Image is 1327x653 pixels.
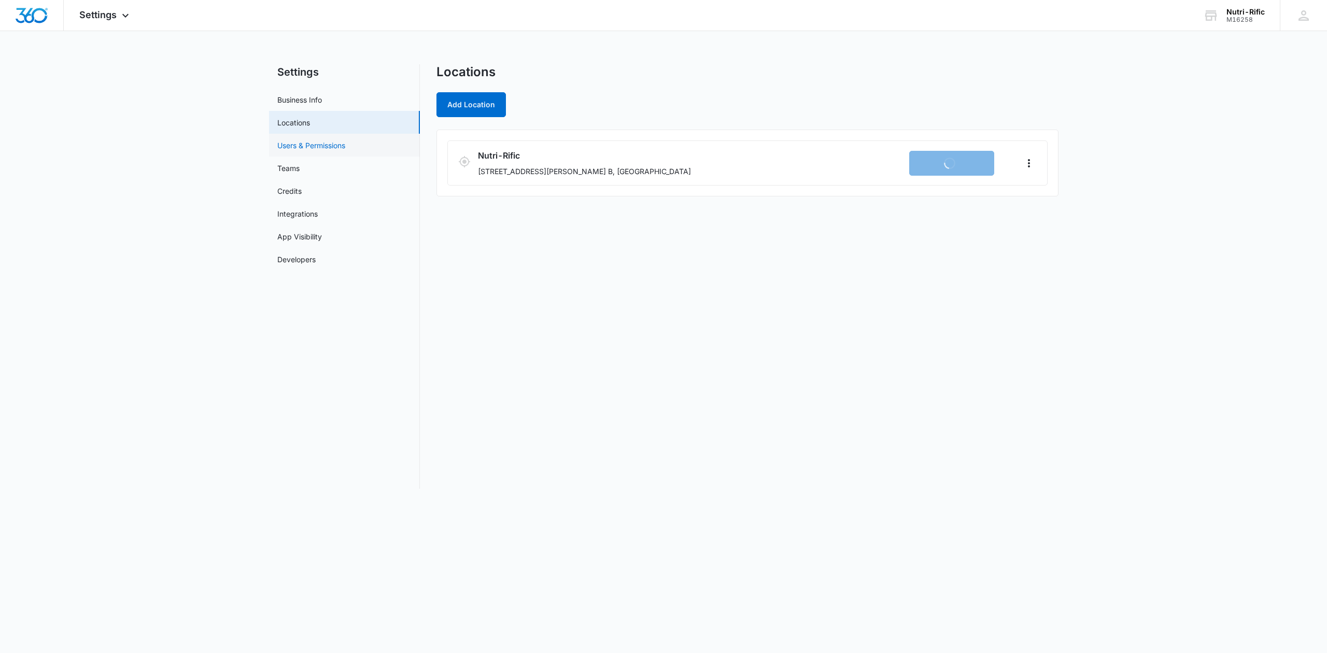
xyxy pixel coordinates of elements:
[79,9,117,20] span: Settings
[436,64,496,80] h1: Locations
[1226,16,1265,23] div: account id
[436,100,506,109] a: Add Location
[277,231,322,242] a: App Visibility
[277,94,322,105] a: Business Info
[277,117,310,128] a: Locations
[277,254,316,265] a: Developers
[1226,8,1265,16] div: account name
[277,140,345,151] a: Users & Permissions
[269,64,420,80] h2: Settings
[1021,155,1037,172] button: Actions
[277,208,318,219] a: Integrations
[277,163,300,174] a: Teams
[478,149,905,162] h3: Nutri-Rific
[478,166,905,177] p: [STREET_ADDRESS][PERSON_NAME] B, [GEOGRAPHIC_DATA]
[436,92,506,117] button: Add Location
[277,186,302,196] a: Credits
